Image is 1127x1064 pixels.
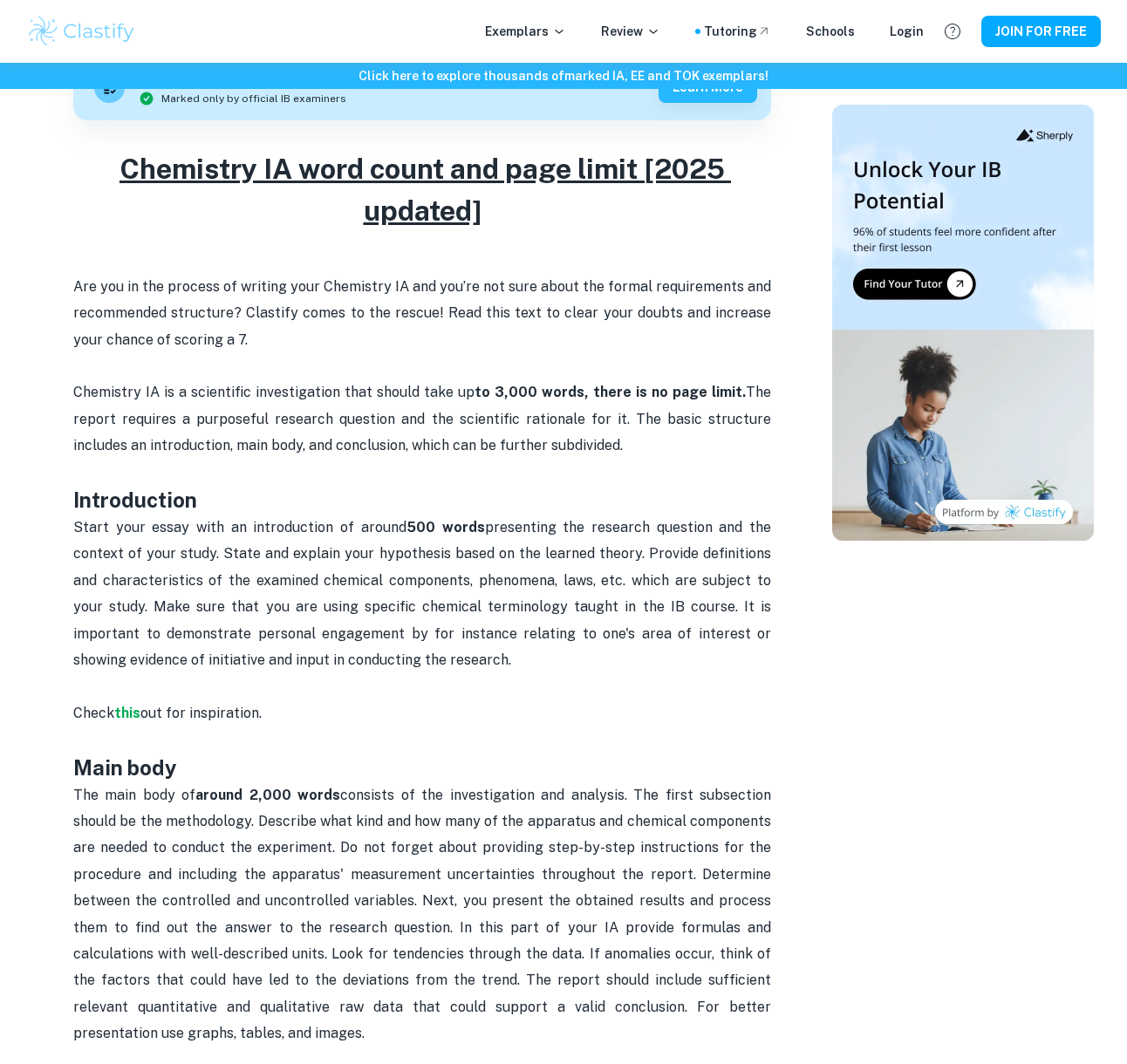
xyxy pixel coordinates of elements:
span: The main body of consists of the investigation and analysis. The first subsection should be the m... [73,787,775,1042]
span: out for inspiration. [140,705,262,721]
a: Login [890,22,924,41]
img: Clastify logo [26,14,137,49]
p: Review [601,22,660,41]
button: Help and Feedback [938,17,967,46]
button: JOIN FOR FREE [981,16,1101,47]
span: The report requires a purposeful research question and the scientific rationale for it. The basic... [73,384,775,454]
strong: around 2,000 words [195,787,340,803]
span: Marked only by official IB examiners [161,91,346,106]
p: Exemplars [485,22,566,41]
span: Start your essay with an introduction of around presenting the research question and the context ... [73,519,775,668]
strong: 500 words [406,519,485,535]
span: Chemistry IA is a scientific investigation that should take up [73,384,600,400]
span: Check [73,705,114,721]
img: Thumbnail [832,105,1094,541]
strong: here is no page limit. [600,384,746,400]
a: Tutoring [704,22,771,41]
a: Schools [806,22,855,41]
strong: to 3,000 words, t [475,384,600,400]
u: [2025 updated] [364,153,732,227]
h6: Click here to explore thousands of marked IA, EE and TOK exemplars ! [3,66,1124,85]
strong: Introduction [73,488,197,512]
span: Are you in the process of writing your Chemistry IA and you’re not sure about the formal requirem... [73,278,775,348]
strong: Main body [73,755,177,780]
u: Chemistry IA word count and page limit [120,153,638,185]
a: this [114,705,140,721]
